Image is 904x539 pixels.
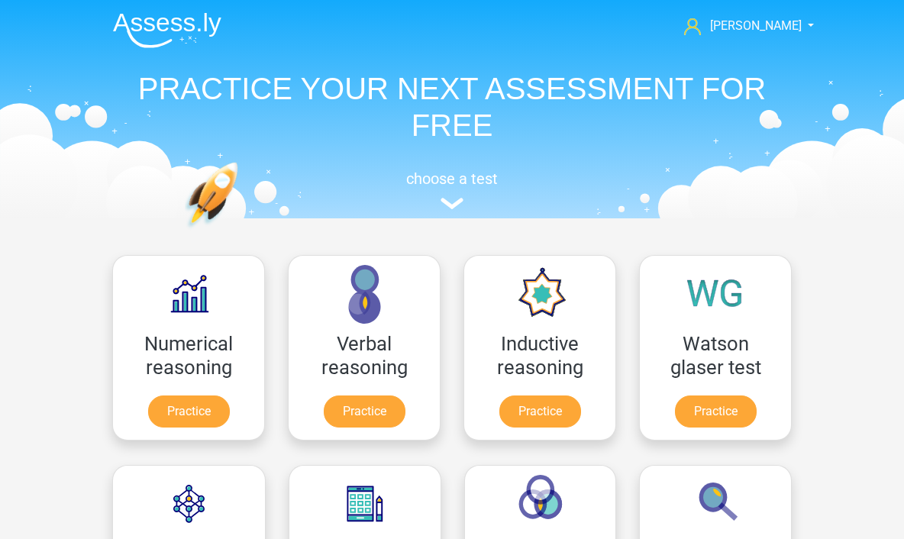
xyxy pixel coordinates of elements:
[113,12,221,48] img: Assessly
[441,198,463,209] img: assessment
[678,17,803,35] a: [PERSON_NAME]
[710,18,802,33] span: [PERSON_NAME]
[675,395,757,428] a: Practice
[101,169,803,188] h5: choose a test
[148,395,230,428] a: Practice
[101,169,803,210] a: choose a test
[101,70,803,144] h1: PRACTICE YOUR NEXT ASSESSMENT FOR FREE
[499,395,581,428] a: Practice
[324,395,405,428] a: Practice
[185,162,297,300] img: practice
